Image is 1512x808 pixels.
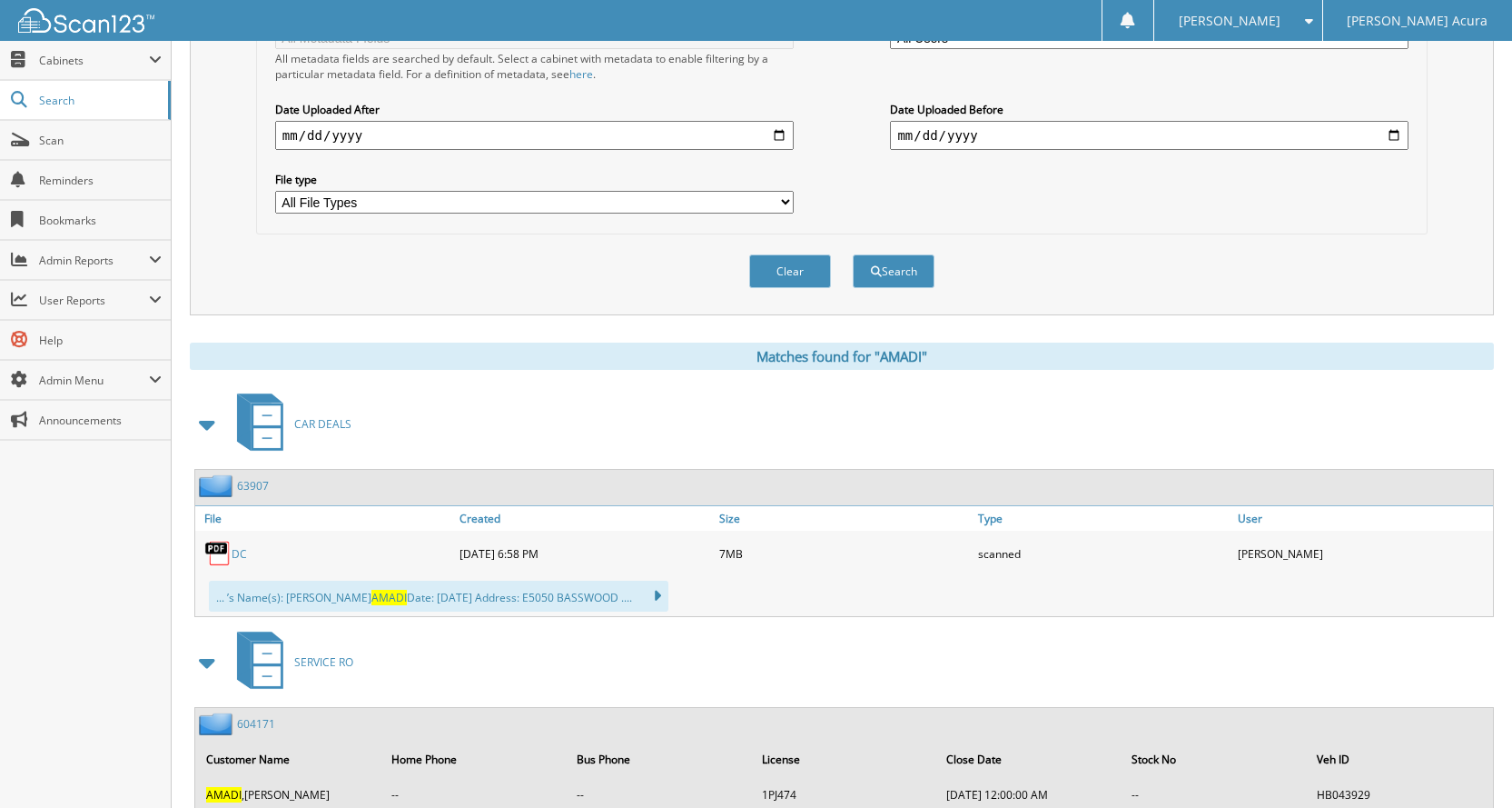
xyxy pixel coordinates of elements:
[18,8,154,33] img: scan123-logo-white.svg
[39,253,149,268] span: Admin Reports
[382,741,566,778] th: Home Phone
[568,741,751,778] th: Bus Phone
[275,102,794,117] label: Date Uploaded After
[39,333,162,348] span: Help
[237,478,269,494] a: 63907
[39,293,149,308] span: User Reports
[199,474,237,497] img: folder2.png
[226,626,353,698] a: SERVICE RO
[39,173,162,188] span: Reminders
[753,741,936,778] th: License
[1122,741,1306,778] th: Stock No
[206,787,242,803] span: AMADI
[197,741,380,778] th: Customer Name
[195,506,455,531] a: File
[1308,741,1491,778] th: Veh ID
[209,581,668,612] div: ... ’s Name(s): [PERSON_NAME] Date: [DATE] Address: E5050 BASSWOOD ....
[371,590,407,605] span: AMADI
[749,254,831,288] button: Clear
[937,741,1121,778] th: Close Date
[226,388,351,460] a: CAR DEALS
[1233,535,1493,572] div: [PERSON_NAME]
[39,213,162,228] span: Bookmarks
[455,535,715,572] div: [DATE] 6:58 PM
[275,121,794,150] input: start
[294,416,351,432] span: CAR DEALS
[204,540,232,567] img: PDF.png
[237,716,275,732] a: 604171
[1347,15,1487,26] span: [PERSON_NAME] Acura
[199,713,237,735] img: folder2.png
[39,53,149,68] span: Cabinets
[190,343,1494,370] div: Matches found for "AMADI"
[455,506,715,531] a: Created
[39,93,159,108] span: Search
[1179,15,1280,26] span: [PERSON_NAME]
[973,535,1233,572] div: scanned
[853,254,934,288] button: Search
[232,546,247,562] a: DC
[275,51,794,82] div: All metadata fields are searched by default. Select a cabinet with metadata to enable filtering b...
[715,535,974,572] div: 7MB
[39,373,149,388] span: Admin Menu
[890,102,1408,117] label: Date Uploaded Before
[39,413,162,428] span: Announcements
[569,66,593,82] a: here
[275,172,794,187] label: File type
[1421,721,1512,808] iframe: Chat Widget
[973,506,1233,531] a: Type
[294,654,353,670] span: SERVICE RO
[890,121,1408,150] input: end
[1233,506,1493,531] a: User
[715,506,974,531] a: Size
[39,133,162,148] span: Scan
